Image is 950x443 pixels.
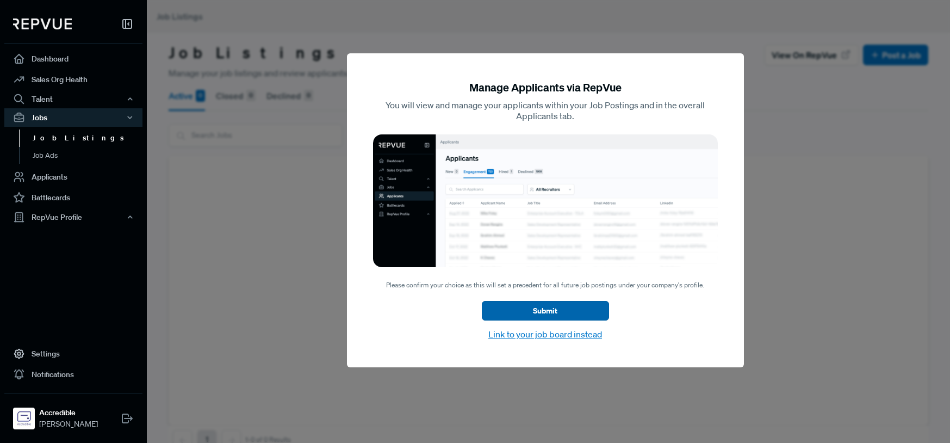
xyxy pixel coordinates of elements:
[4,48,142,69] a: Dashboard
[4,167,142,187] a: Applicants
[373,100,718,122] p: You will view and manage your applicants within your Job Postings and in the overall Applicants tab.
[4,208,142,226] button: RepVue Profile
[4,364,142,385] a: Notifications
[19,130,157,147] a: Job Listings
[4,393,142,434] a: AccredibleAccredible[PERSON_NAME]
[39,407,98,419] strong: Accredible
[4,343,142,364] a: Settings
[4,90,142,108] button: Talent
[39,419,98,430] span: [PERSON_NAME]
[4,108,142,127] button: Jobs
[4,187,142,208] a: Battlecards
[386,280,704,290] span: Please confirm your choice as this will set a precedent for all future job postings under your co...
[373,134,718,267] img: Applicants Table
[373,79,718,95] h5: Manage Applicants via RepVue
[485,327,605,341] button: Link to your job board instead
[482,301,609,321] button: Submit
[15,410,33,427] img: Accredible
[4,69,142,90] a: Sales Org Health
[19,147,157,164] a: Job Ads
[13,19,72,29] img: RepVue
